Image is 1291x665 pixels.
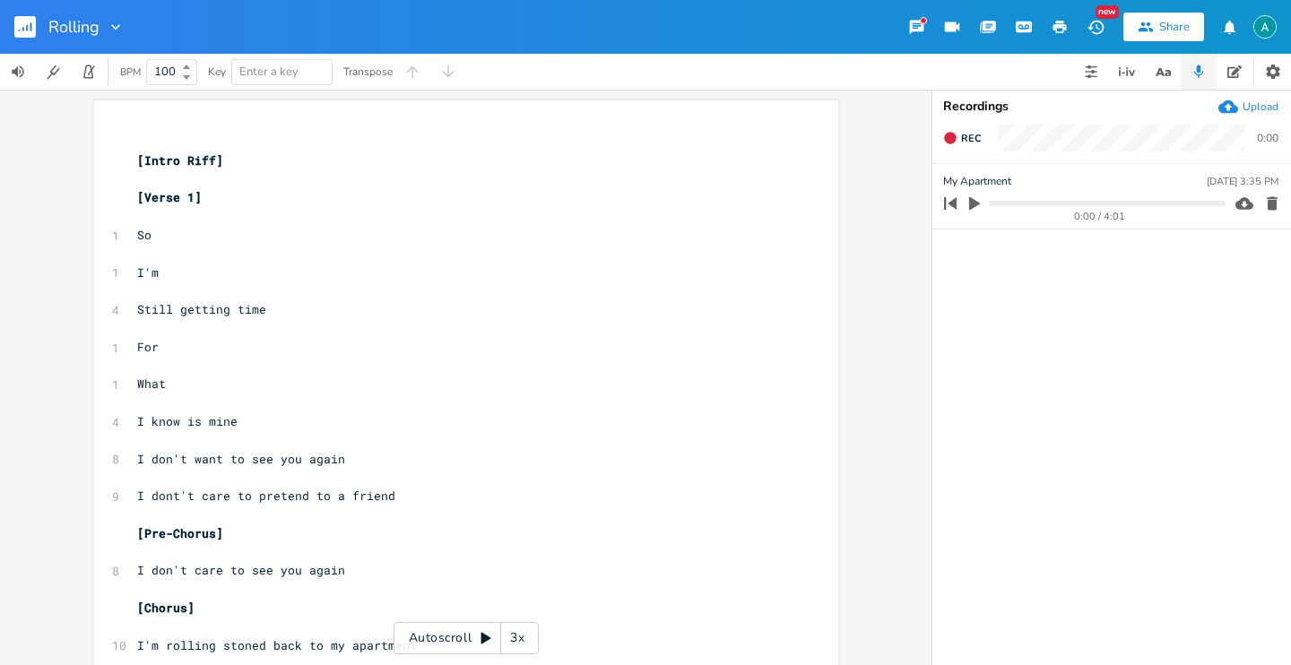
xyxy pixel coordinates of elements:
[239,64,299,80] span: Enter a key
[137,637,417,653] span: I'm rolling stoned back to my apartment
[501,622,533,654] div: 3x
[137,339,159,355] span: For
[120,67,141,77] div: BPM
[137,152,223,168] span: [Intro Riff]
[137,451,345,467] span: I don't want to see you again
[936,124,988,152] button: Rec
[975,212,1226,221] div: 0:00 / 4:01
[1207,177,1278,186] div: [DATE] 3:35 PM
[137,301,266,317] span: Still getting time
[137,264,159,281] span: I'm
[1078,11,1113,43] button: New
[208,66,226,77] div: Key
[137,562,345,578] span: I don't care to see you again
[1253,15,1277,39] img: Alex
[137,376,166,392] span: What
[48,19,100,35] span: Rolling
[943,173,1011,190] span: My Apartment
[1218,97,1278,117] button: Upload
[137,189,202,205] span: [Verse 1]
[1257,133,1278,143] div: 0:00
[1096,5,1119,19] div: New
[1243,99,1278,114] div: Upload
[137,600,195,616] span: [Chorus]
[1159,19,1190,35] div: Share
[961,132,981,145] span: Rec
[137,488,395,504] span: I dont't care to pretend to a friend
[137,525,223,541] span: [Pre-Chorus]
[1123,13,1204,41] button: Share
[343,66,393,77] div: Transpose
[137,227,152,243] span: So
[137,413,238,429] span: I know is mine
[394,622,539,654] div: Autoscroll
[943,100,1280,113] div: Recordings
